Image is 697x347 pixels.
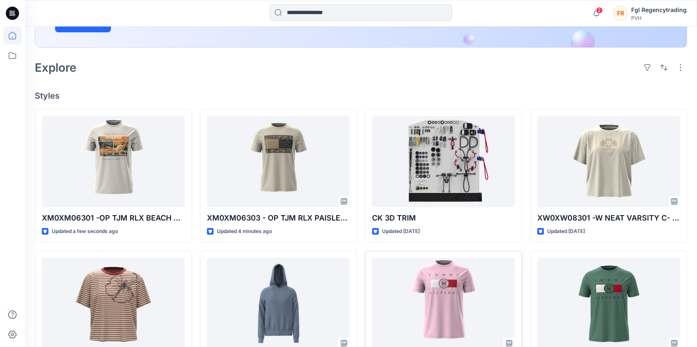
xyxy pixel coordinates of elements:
p: Updated [DATE] [382,227,420,236]
h4: Styles [35,91,687,101]
p: Updated [DATE] [547,227,585,236]
a: XM0XM06301 -OP TJM RLX BEACH CLUB SS TEE-V01 [42,116,185,207]
p: XW0XW08301 -W NEAT VARSITY C- NK SS TEE-V02 [537,212,680,224]
p: XM0XM06303 - OP TJM RLX PAISLEY FLAG SS TEE - V01 [207,212,350,224]
a: XM0XM06303 - OP TJM RLX PAISLEY FLAG SS TEE - V01 [207,116,350,207]
h2: Explore [35,61,77,74]
a: XW0XW08301 -W NEAT VARSITY C- NK SS TEE-V02 [537,116,680,207]
p: CK 3D TRIM [372,212,515,224]
p: Updated 4 minutes ago [217,227,272,236]
p: Updated a few seconds ago [52,227,118,236]
div: PVH [631,15,687,21]
p: XM0XM06301 -OP TJM RLX BEACH CLUB SS TEE-V01 [42,212,185,224]
span: 2 [596,7,603,14]
a: CK 3D TRIM [372,116,515,207]
div: Fgl Regencytrading [631,5,687,15]
div: FR [613,6,628,21]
